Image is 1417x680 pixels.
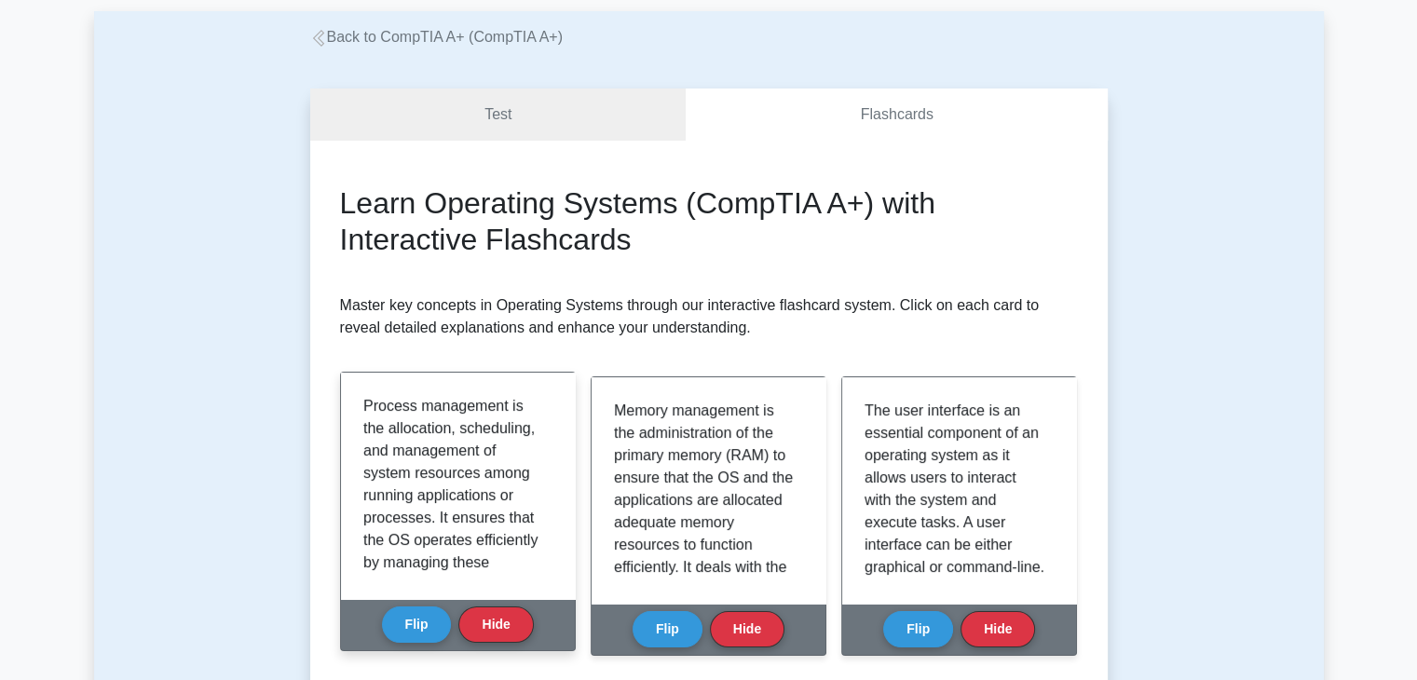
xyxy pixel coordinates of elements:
button: Hide [710,611,784,647]
button: Flip [633,611,702,647]
p: Master key concepts in Operating Systems through our interactive flashcard system. Click on each ... [340,294,1078,339]
h2: Learn Operating Systems (CompTIA A+) with Interactive Flashcards [340,185,1078,257]
a: Test [310,88,687,142]
button: Hide [961,611,1035,647]
button: Flip [883,611,953,647]
button: Flip [382,606,452,643]
button: Hide [458,606,533,643]
a: Back to CompTIA A+ (CompTIA A+) [310,29,563,45]
a: Flashcards [686,88,1107,142]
